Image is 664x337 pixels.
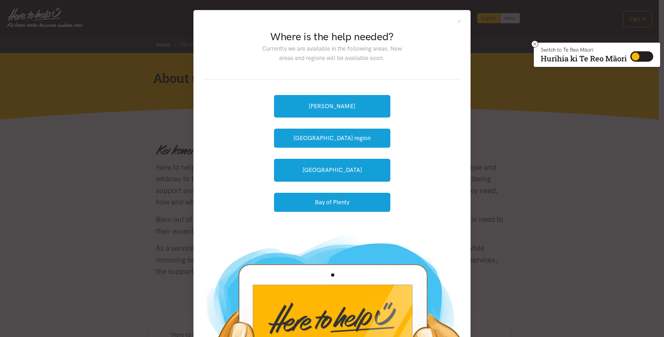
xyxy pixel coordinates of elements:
[274,95,390,118] a: [PERSON_NAME]
[274,129,390,148] button: [GEOGRAPHIC_DATA] region
[274,193,390,212] button: Bay of Plenty
[541,48,627,52] p: Switch to Te Reo Māori
[257,29,407,44] h2: Where is the help needed?
[274,159,390,181] a: [GEOGRAPHIC_DATA]
[541,55,627,62] p: Hurihia ki Te Reo Māori
[257,44,407,63] p: Currently we are available in the following areas. New areas and regions will be available soon.
[456,18,462,24] button: Close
